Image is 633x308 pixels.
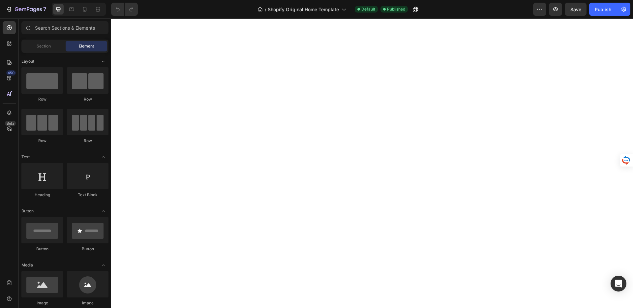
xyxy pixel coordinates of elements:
[6,70,16,76] div: 450
[79,43,94,49] span: Element
[21,154,30,160] span: Text
[21,300,63,306] div: Image
[21,192,63,198] div: Heading
[21,208,34,214] span: Button
[21,96,63,102] div: Row
[67,138,108,144] div: Row
[67,96,108,102] div: Row
[21,246,63,252] div: Button
[67,246,108,252] div: Button
[111,3,138,16] div: Undo/Redo
[268,6,339,13] span: Shopify Original Home Template
[43,5,46,13] p: 7
[265,6,266,13] span: /
[21,138,63,144] div: Row
[595,6,611,13] div: Publish
[98,152,108,162] span: Toggle open
[3,3,49,16] button: 7
[98,206,108,216] span: Toggle open
[67,300,108,306] div: Image
[37,43,51,49] span: Section
[611,276,626,292] div: Open Intercom Messenger
[111,18,633,308] iframe: Design area
[21,58,34,64] span: Layout
[98,56,108,67] span: Toggle open
[570,7,581,12] span: Save
[589,3,617,16] button: Publish
[361,6,375,12] span: Default
[21,21,108,34] input: Search Sections & Elements
[67,192,108,198] div: Text Block
[98,260,108,270] span: Toggle open
[5,121,16,126] div: Beta
[565,3,587,16] button: Save
[387,6,405,12] span: Published
[21,262,33,268] span: Media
